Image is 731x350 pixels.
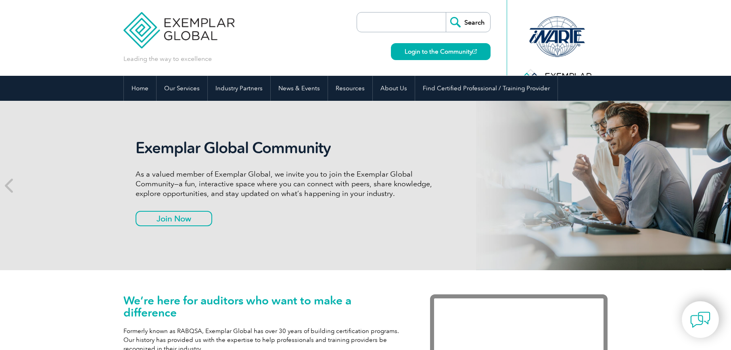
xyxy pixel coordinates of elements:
img: contact-chat.png [690,310,710,330]
a: Home [124,76,156,101]
a: Login to the Community [391,43,491,60]
a: News & Events [271,76,328,101]
h2: Exemplar Global Community [136,139,438,157]
input: Search [446,12,490,32]
a: Find Certified Professional / Training Provider [415,76,558,101]
a: Join Now [136,211,212,226]
p: As a valued member of Exemplar Global, we invite you to join the Exemplar Global Community—a fun,... [136,169,438,198]
a: Our Services [157,76,207,101]
a: Resources [328,76,372,101]
a: About Us [373,76,415,101]
a: Industry Partners [208,76,270,101]
img: open_square.png [472,49,477,54]
h1: We’re here for auditors who want to make a difference [123,294,406,319]
p: Leading the way to excellence [123,54,212,63]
